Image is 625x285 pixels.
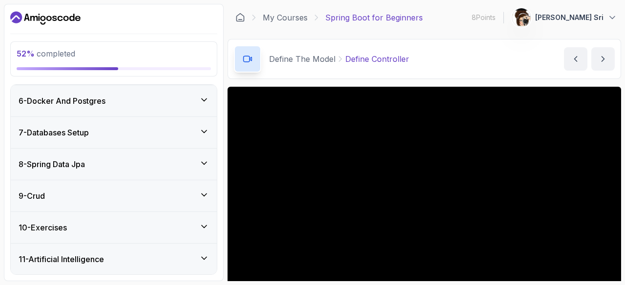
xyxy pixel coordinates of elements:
h3: 8 - Spring Data Jpa [19,158,85,170]
button: 10-Exercises [11,212,217,243]
button: next content [591,47,615,71]
button: 9-Crud [11,180,217,211]
button: 11-Artificial Intelligence [11,244,217,275]
button: 7-Databases Setup [11,117,217,148]
p: Define Controller [345,53,409,65]
h3: 6 - Docker And Postgres [19,95,105,107]
h3: 10 - Exercises [19,222,67,233]
p: [PERSON_NAME] Sri [535,13,604,22]
button: 6-Docker And Postgres [11,85,217,116]
h3: 9 - Crud [19,190,45,202]
p: Define The Model [269,53,335,65]
button: 8-Spring Data Jpa [11,149,217,180]
p: 8 Points [472,13,496,22]
h3: 11 - Artificial Intelligence [19,253,104,265]
button: previous content [564,47,587,71]
a: My Courses [263,12,308,23]
a: Dashboard [235,13,245,22]
img: user profile image [512,8,531,27]
a: Dashboard [10,10,81,26]
button: user profile image[PERSON_NAME] Sri [512,8,617,27]
span: completed [17,49,75,58]
h3: 7 - Databases Setup [19,127,89,138]
span: 52 % [17,49,35,58]
p: Spring Boot for Beginners [325,12,423,23]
